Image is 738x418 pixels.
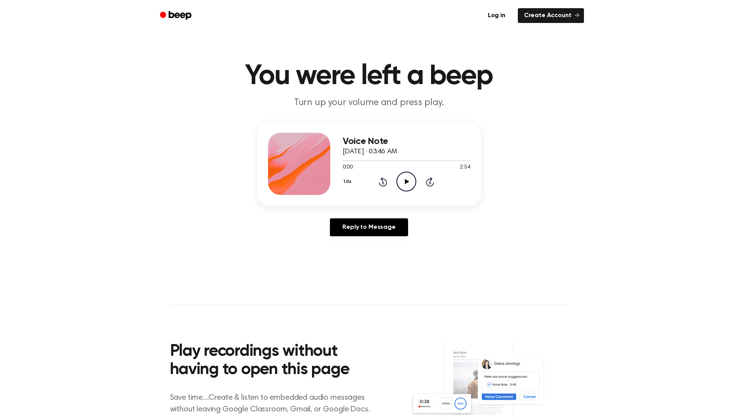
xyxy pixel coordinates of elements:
h2: Play recordings without having to open this page [170,342,380,379]
span: 2:54 [460,163,470,172]
p: Turn up your volume and press play. [220,97,519,109]
h1: You were left a beep [170,62,568,90]
span: [DATE] · 03:46 AM [343,148,397,155]
a: Reply to Message [330,218,408,236]
a: Log in [480,7,513,25]
a: Create Account [518,8,584,23]
span: 0:00 [343,163,353,172]
h3: Voice Note [343,136,470,147]
a: Beep [154,8,198,23]
p: Save time....Create & listen to embedded audio messages without leaving Google Classroom, Gmail, ... [170,392,380,415]
button: 1.0x [343,175,354,188]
